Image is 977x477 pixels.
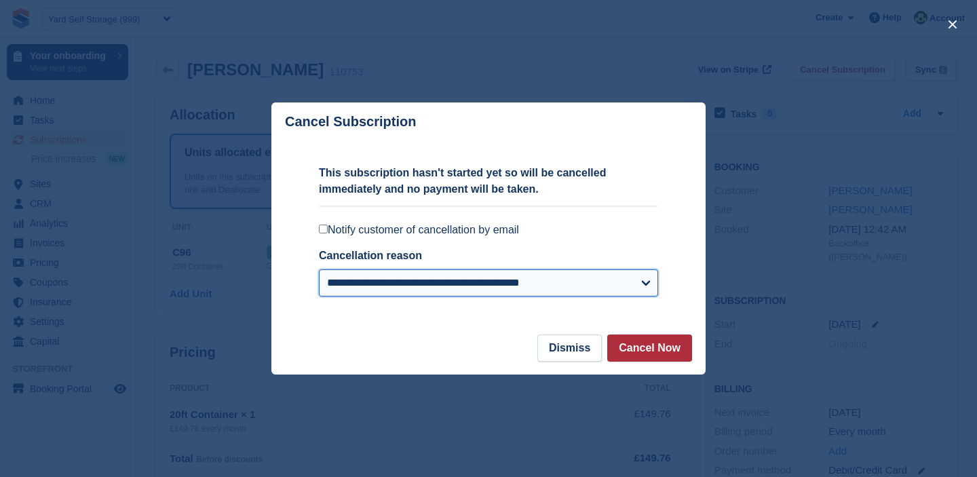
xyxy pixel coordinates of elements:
button: Cancel Now [607,335,692,362]
p: Cancel Subscription [285,114,416,130]
p: This subscription hasn't started yet so will be cancelled immediately and no payment will be taken. [319,165,658,197]
input: Notify customer of cancellation by email [319,225,328,233]
label: Notify customer of cancellation by email [319,223,658,237]
button: Dismiss [537,335,602,362]
button: close [942,14,963,35]
label: Cancellation reason [319,250,422,261]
